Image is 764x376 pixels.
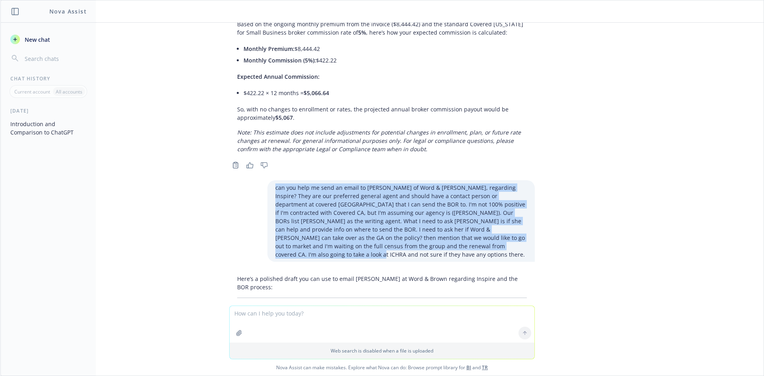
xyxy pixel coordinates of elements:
[7,32,90,47] button: New chat
[237,20,527,37] p: Based on the ongoing monthly premium from the invoice ($8,444.42) and the standard Covered [US_ST...
[23,35,50,44] span: New chat
[237,305,259,312] span: Subject:
[1,107,96,114] div: [DATE]
[275,114,293,121] span: $5,067
[237,73,320,80] span: Expected Annual Commission:
[49,7,87,16] h1: Nova Assist
[258,160,271,171] button: Thumbs down
[304,89,329,97] span: $5,066.64
[237,304,527,321] p: Assistance Needed: Inspire Behavioral Services – Broker of Record Submission & General Agent Assi...
[23,53,86,64] input: Search chats
[234,347,530,354] p: Web search is disabled when a file is uploaded
[56,88,82,95] p: All accounts
[4,359,760,376] span: Nova Assist can make mistakes. Explore what Nova can do: Browse prompt library for and
[482,364,488,371] a: TR
[1,75,96,82] div: Chat History
[14,88,50,95] p: Current account
[237,129,521,153] em: Note: This estimate does not include adjustments for potential changes in enrollment, plan, or fu...
[358,29,366,36] span: 5%
[244,56,316,64] span: Monthly Commission (5%):
[237,105,527,122] p: So, with no changes to enrollment or rates, the projected annual broker commission payout would b...
[466,364,471,371] a: BI
[244,45,294,53] span: Monthly Premium:
[237,275,527,291] p: Here’s a polished draft you can use to email [PERSON_NAME] at Word & Brown regarding Inspire and ...
[244,87,527,99] li: $422.22 × 12 months =
[275,183,527,259] p: can you help me send an email to [PERSON_NAME] of Word & [PERSON_NAME], regarding Inspire? They a...
[7,117,90,139] button: Introduction and Comparison to ChatGPT
[244,55,527,66] li: $422.22
[244,43,527,55] li: $8,444.42
[232,162,239,169] svg: Copy to clipboard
